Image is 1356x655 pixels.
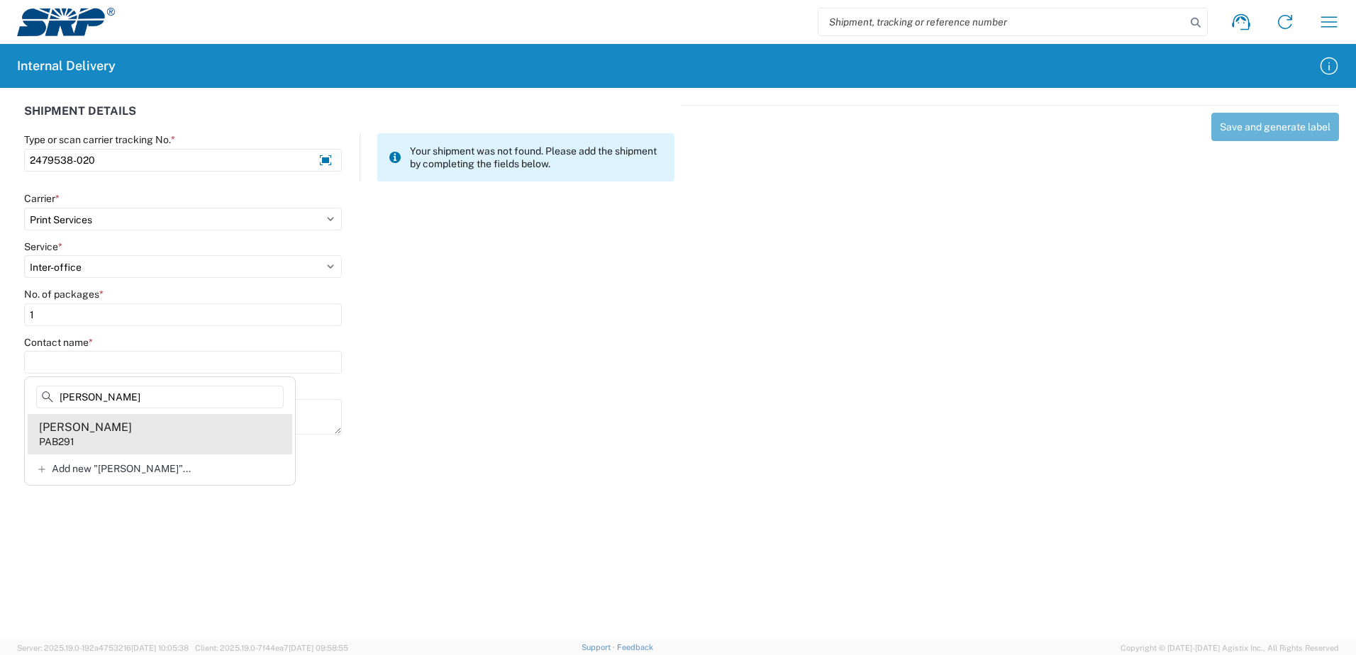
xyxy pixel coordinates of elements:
span: [DATE] 09:58:55 [289,644,348,652]
span: Your shipment was not found. Please add the shipment by completing the fields below. [410,145,663,170]
div: SHIPMENT DETAILS [24,105,674,133]
label: Contact name [24,336,93,349]
span: Server: 2025.19.0-192a4753216 [17,644,189,652]
input: Shipment, tracking or reference number [818,9,1186,35]
span: Add new "[PERSON_NAME]"... [52,462,191,475]
div: [PERSON_NAME] [39,420,132,435]
div: PAB291 [39,435,74,448]
h2: Internal Delivery [17,57,116,74]
label: Type or scan carrier tracking No. [24,133,175,146]
label: Service [24,240,62,253]
a: Feedback [617,643,653,651]
img: srp [17,8,115,36]
a: Support [582,643,617,651]
label: No. of packages [24,288,104,301]
span: [DATE] 10:05:38 [131,644,189,652]
span: Client: 2025.19.0-7f44ea7 [195,644,348,652]
label: Carrier [24,192,60,205]
span: Copyright © [DATE]-[DATE] Agistix Inc., All Rights Reserved [1121,642,1339,654]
